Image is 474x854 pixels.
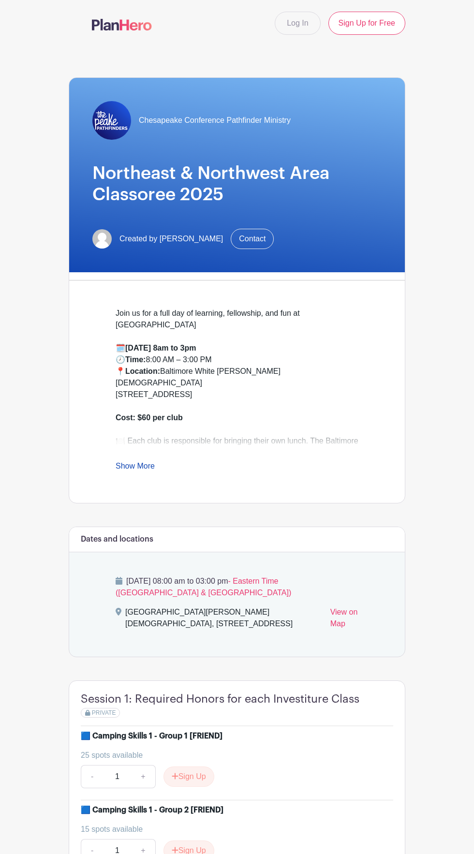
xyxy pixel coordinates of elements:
[92,229,112,249] img: default-ce2991bfa6775e67f084385cd625a349d9dcbb7a52a09fb2fda1e96e2d18dcdb.png
[116,308,358,342] div: Join us for a full day of learning, fellowship, and fun at [GEOGRAPHIC_DATA]
[81,824,385,835] div: 15 spots available
[163,766,214,787] button: Sign Up
[328,12,405,35] a: Sign Up for Free
[81,804,223,816] div: 🟦 Camping Skills 1 - Group 2 [FRIEND]
[92,163,382,206] h1: Northeast & Northwest Area Classoree 2025
[81,730,222,742] div: 🟦 Camping Skills 1 - Group 1 [FRIEND]
[125,367,160,375] strong: Location:
[231,229,274,249] a: Contact
[81,765,103,788] a: -
[116,462,155,474] a: Show More
[125,355,146,364] strong: Time:
[116,575,358,599] p: [DATE] 08:00 am to 03:00 pm
[92,19,152,30] img: logo-507f7623f17ff9eddc593b1ce0a138ce2505c220e1c5a4e2b4648c50719b7d32.svg
[81,535,153,544] h6: Dates and locations
[116,342,358,354] div: 🗓️
[275,12,320,35] a: Log In
[116,354,358,400] div: 🕗 8:00 AM – 3:00 PM 📍 Baltimore White [PERSON_NAME] [DEMOGRAPHIC_DATA] [STREET_ADDRESS]
[92,101,131,140] img: 2.png
[81,750,385,761] div: 25 spots available
[139,115,291,126] span: Chesapeake Conference Pathfinder Ministry
[131,765,155,788] a: +
[125,606,323,633] div: [GEOGRAPHIC_DATA][PERSON_NAME][DEMOGRAPHIC_DATA], [STREET_ADDRESS]
[330,606,358,633] a: View on Map
[125,344,196,352] strong: [DATE] 8am to 3pm
[81,692,359,706] h4: Session 1: Required Honors for each Investiture Class
[116,413,183,422] strong: Cost: $60 per club
[116,435,358,482] div: 🍽️ Each club is responsible for bringing their own lunch. The Baltimore White [PERSON_NAME] Pathf...
[119,233,223,245] span: Created by [PERSON_NAME]
[92,709,116,716] span: PRIVATE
